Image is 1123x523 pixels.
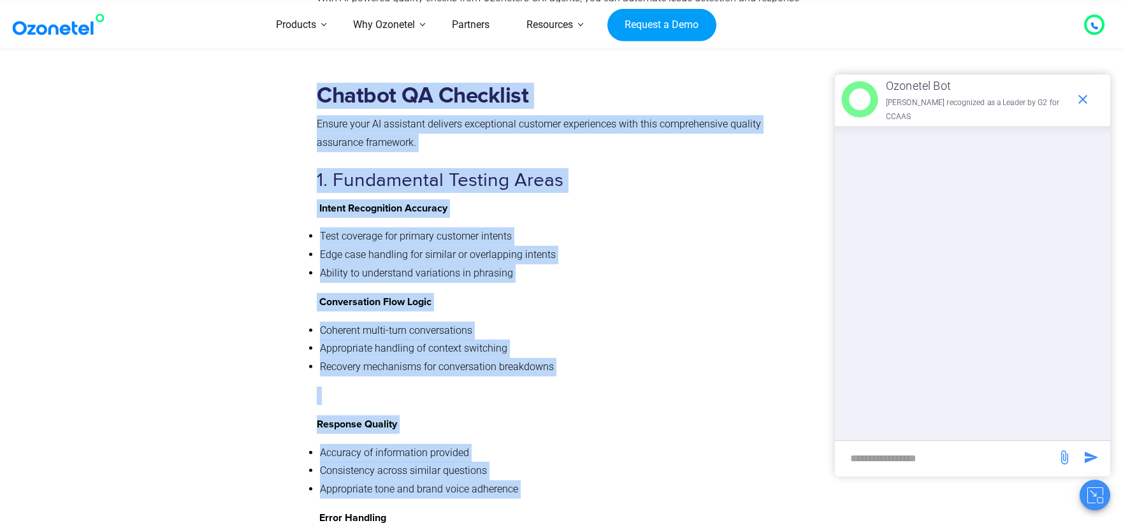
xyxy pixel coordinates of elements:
li: Ability to understand variations in phrasing [320,264,801,283]
div: new-msg-input [841,447,1050,470]
span: send message [1078,445,1104,470]
li: Recovery mechanisms for conversation breakdowns [320,358,801,376]
li: Edge case handling for similar or overlapping intents [320,246,801,264]
span: end chat or minimize [1070,87,1096,112]
img: header [841,81,878,118]
a: Partners [433,3,508,48]
li: Appropriate tone and brand voice adherence [320,480,801,499]
strong: Intent Recognition Accuracy [319,203,447,213]
li: Consistency across similar questions [320,462,801,480]
strong: Conversation Flow Logic [319,297,431,307]
strong: Error Handling [319,513,386,523]
a: Products [257,3,335,48]
li: Appropriate handling of context switching [320,340,801,358]
p: [PERSON_NAME] recognized as a Leader by G2 for CCAAS [886,96,1069,124]
h3: 1. Fundamental Testing Areas [317,168,801,193]
a: Why Ozonetel [335,3,433,48]
a: Request a Demo [607,8,716,41]
li: Coherent multi-turn conversations [320,322,801,340]
strong: Response Quality [317,419,397,429]
li: Accuracy of information provided [320,444,801,462]
p: Ozonetel Bot [886,76,1069,96]
h2: Chatbot QA Checklist [317,83,801,109]
a: Resources [508,3,591,48]
p: Ensure your AI assistant delivers exceptional customer experiences with this comprehensive qualit... [317,115,801,152]
button: Close chat [1080,480,1110,510]
li: Test coverage for primary customer intents [320,227,801,246]
span: send message [1052,445,1077,470]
